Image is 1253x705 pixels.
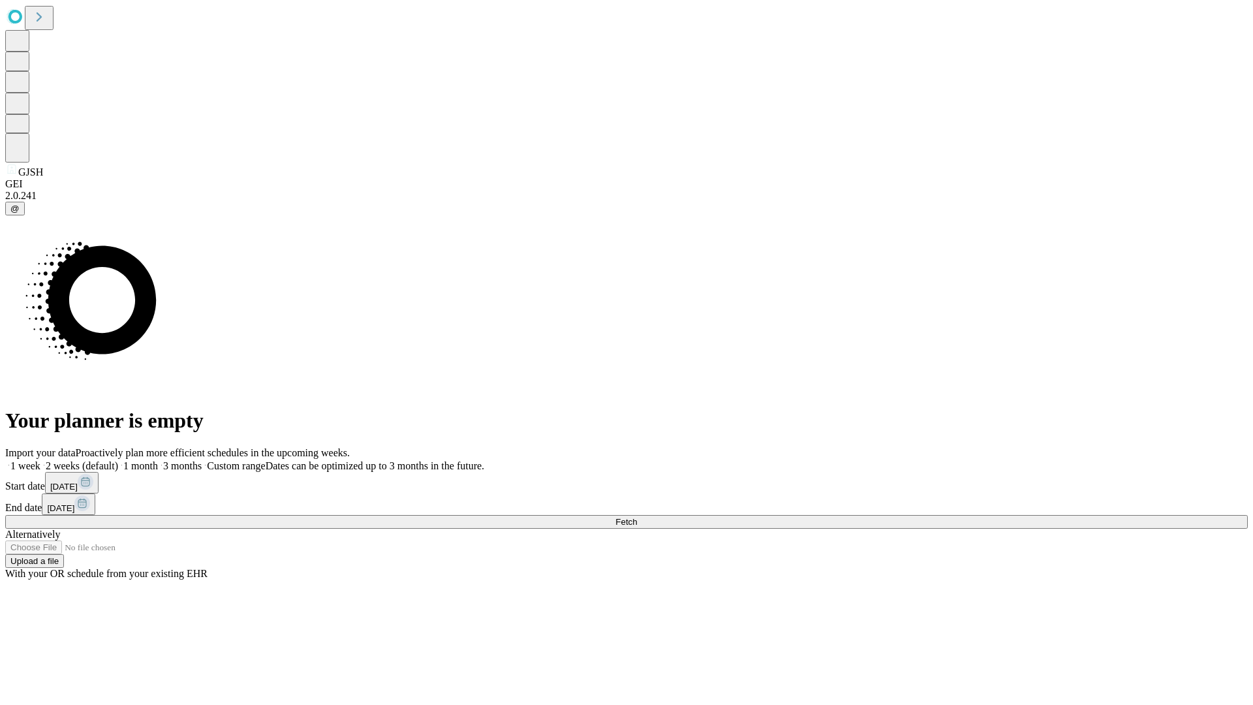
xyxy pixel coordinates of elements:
button: [DATE] [42,493,95,515]
span: With your OR schedule from your existing EHR [5,568,208,579]
span: [DATE] [47,503,74,513]
div: GEI [5,178,1248,190]
span: Fetch [615,517,637,527]
span: GJSH [18,166,43,178]
span: Alternatively [5,529,60,540]
span: [DATE] [50,482,78,492]
span: 2 weeks (default) [46,460,118,471]
button: Upload a file [5,554,64,568]
span: @ [10,204,20,213]
span: Import your data [5,447,76,458]
span: 1 month [123,460,158,471]
button: @ [5,202,25,215]
span: Proactively plan more efficient schedules in the upcoming weeks. [76,447,350,458]
div: Start date [5,472,1248,493]
span: Custom range [207,460,265,471]
button: Fetch [5,515,1248,529]
h1: Your planner is empty [5,409,1248,433]
div: 2.0.241 [5,190,1248,202]
span: 3 months [163,460,202,471]
button: [DATE] [45,472,99,493]
span: Dates can be optimized up to 3 months in the future. [266,460,484,471]
span: 1 week [10,460,40,471]
div: End date [5,493,1248,515]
